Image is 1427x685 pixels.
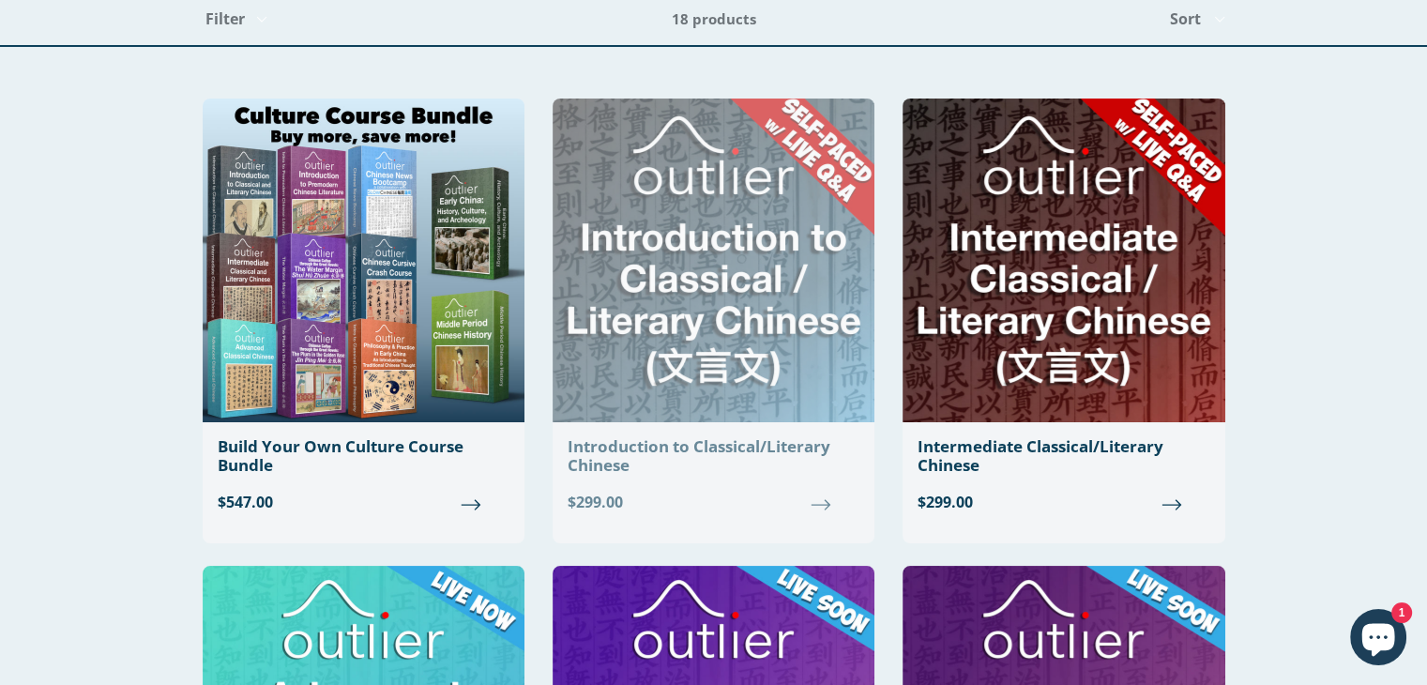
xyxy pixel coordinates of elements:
a: Intermediate Classical/Literary Chinese $299.00 [903,99,1224,528]
div: Introduction to Classical/Literary Chinese [568,437,859,476]
img: Introduction to Classical/Literary Chinese [553,99,874,422]
img: Build Your Own Culture Course Bundle [203,99,524,422]
div: Build Your Own Culture Course Bundle [218,437,509,476]
img: Intermediate Classical/Literary Chinese [903,99,1224,422]
a: Build Your Own Culture Course Bundle $547.00 [203,99,524,528]
span: $547.00 [218,491,509,513]
span: $299.00 [568,491,859,513]
a: Introduction to Classical/Literary Chinese $299.00 [553,99,874,528]
div: Intermediate Classical/Literary Chinese [918,437,1209,476]
span: 18 products [672,9,756,28]
span: $299.00 [918,491,1209,513]
inbox-online-store-chat: Shopify online store chat [1344,609,1412,670]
